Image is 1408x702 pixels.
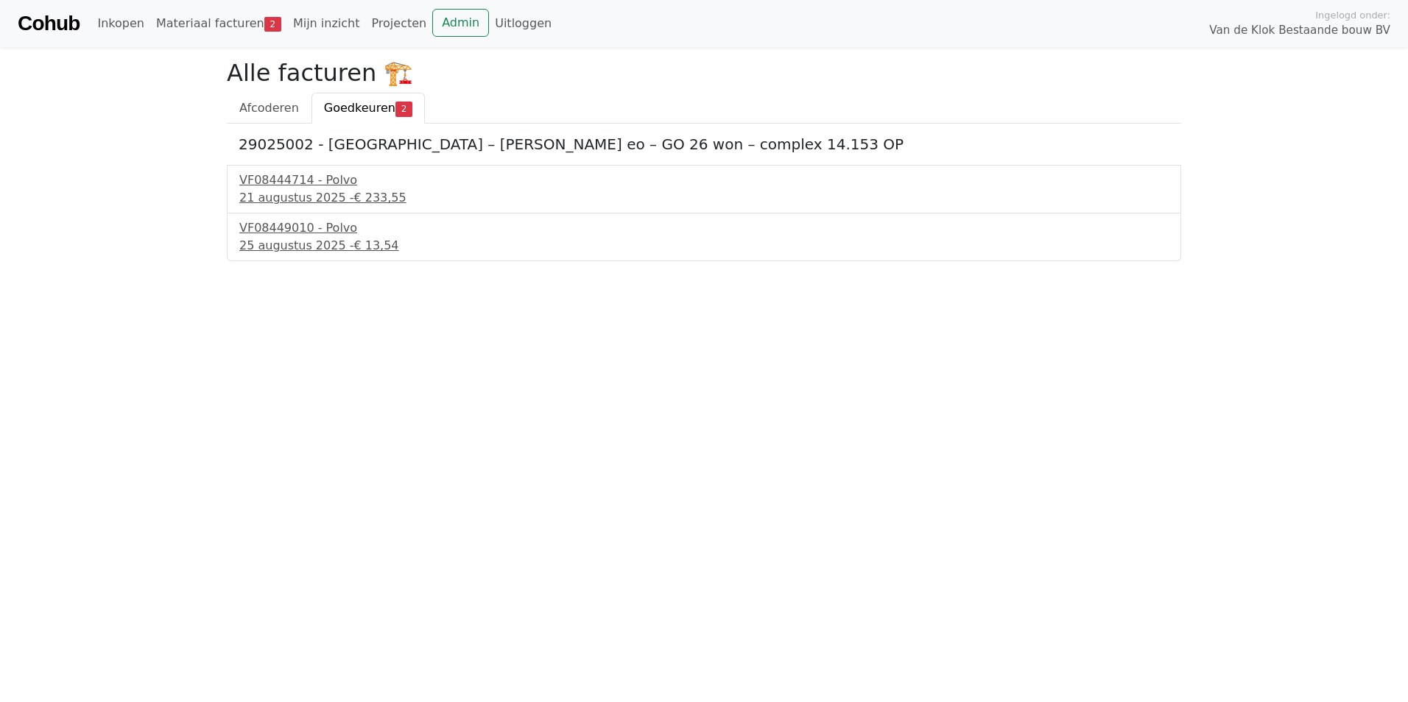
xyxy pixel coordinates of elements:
h2: Alle facturen 🏗️ [227,59,1181,87]
a: Cohub [18,6,80,41]
span: 2 [264,17,281,32]
a: VF08444714 - Polvo21 augustus 2025 -€ 233,55 [239,171,1169,207]
span: Goedkeuren [324,101,395,115]
a: Materiaal facturen2 [150,9,287,38]
span: Van de Klok Bestaande bouw BV [1209,22,1390,39]
div: VF08449010 - Polvo [239,219,1169,237]
span: € 13,54 [353,238,398,252]
span: 2 [395,102,412,116]
a: Mijn inzicht [287,9,366,38]
a: Inkopen [91,9,149,38]
span: Ingelogd onder: [1315,8,1390,22]
a: Projecten [365,9,432,38]
div: 25 augustus 2025 - [239,237,1169,255]
a: Admin [432,9,489,37]
div: 21 augustus 2025 - [239,189,1169,207]
a: Uitloggen [489,9,557,38]
span: € 233,55 [353,191,406,205]
a: VF08449010 - Polvo25 augustus 2025 -€ 13,54 [239,219,1169,255]
h5: 29025002 - [GEOGRAPHIC_DATA] – [PERSON_NAME] eo – GO 26 won – complex 14.153 OP [239,135,1169,153]
span: Afcoderen [239,101,299,115]
div: VF08444714 - Polvo [239,171,1169,189]
a: Afcoderen [227,93,311,124]
a: Goedkeuren2 [311,93,425,124]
